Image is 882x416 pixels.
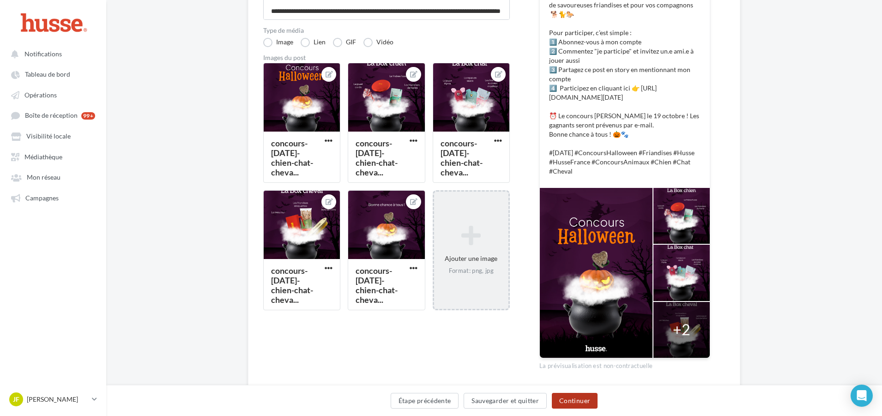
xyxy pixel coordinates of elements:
[271,138,313,177] div: concours-[DATE]-chien-chat-cheva...
[24,50,62,58] span: Notifications
[25,112,78,120] span: Boîte de réception
[26,133,71,140] span: Visibilité locale
[25,194,59,202] span: Campagnes
[6,148,101,165] a: Médiathèque
[851,385,873,407] div: Open Intercom Messenger
[356,265,398,305] div: concours-[DATE]-chien-chat-cheva...
[6,169,101,185] a: Mon réseau
[673,319,690,340] div: +2
[6,66,101,82] a: Tableau de bord
[27,174,60,181] span: Mon réseau
[263,38,293,47] label: Image
[27,395,88,404] p: [PERSON_NAME]
[263,54,510,61] div: Images du post
[363,38,393,47] label: Vidéo
[24,91,57,99] span: Opérations
[6,127,101,144] a: Visibilité locale
[391,393,459,409] button: Étape précédente
[7,391,99,408] a: JF [PERSON_NAME]
[356,138,398,177] div: concours-[DATE]-chien-chat-cheva...
[441,138,483,177] div: concours-[DATE]-chien-chat-cheva...
[24,153,62,161] span: Médiathèque
[271,265,313,305] div: concours-[DATE]-chien-chat-cheva...
[6,86,101,103] a: Opérations
[25,71,70,78] span: Tableau de bord
[301,38,326,47] label: Lien
[464,393,547,409] button: Sauvegarder et quitter
[6,107,101,124] a: Boîte de réception 99+
[6,45,97,62] button: Notifications
[6,189,101,206] a: Campagnes
[333,38,356,47] label: GIF
[263,27,510,34] label: Type de média
[81,112,95,120] div: 99+
[552,393,598,409] button: Continuer
[13,395,19,404] span: JF
[539,358,710,370] div: La prévisualisation est non-contractuelle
